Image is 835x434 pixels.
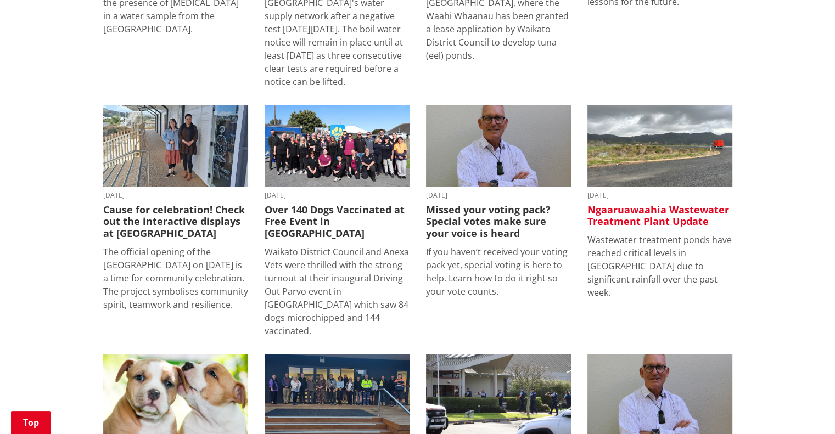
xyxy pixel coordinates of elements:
[426,105,571,297] a: [DATE] Missed your voting pack? Special votes make sure your voice is heard If you haven’t receiv...
[587,204,732,228] h3: Ngaaruawaahia Wastewater Treatment Plant Update
[784,388,824,427] iframe: Messenger Launcher
[587,192,732,199] time: [DATE]
[265,245,410,337] p: Waikato District Council and Anexa Vets were thrilled with the strong turnout at their inaugural ...
[265,192,410,199] time: [DATE]
[587,105,732,187] img: waster-water-treatment-plant-pump
[426,245,571,298] p: If you haven’t received your voting pack yet, special voting is here to help. Learn how to do it ...
[103,192,248,199] time: [DATE]
[426,204,571,240] h3: Missed your voting pack? Special votes make sure your voice is heard
[426,105,571,187] img: Craig Hobbs
[103,105,248,187] img: Huntly Museum - Debra Kane and Kristy Wilson
[103,105,248,311] a: [DATE] Cause for celebration! Check out the interactive displays at [GEOGRAPHIC_DATA] The officia...
[265,204,410,240] h3: Over 140 Dogs Vaccinated at Free Event in [GEOGRAPHIC_DATA]
[587,105,732,299] a: Water pump at Ngaaruawaahia wastewater treatment plant [DATE] Ngaaruawaahia Wastewater Treatment ...
[265,105,410,337] a: [DATE] Over 140 Dogs Vaccinated at Free Event in [GEOGRAPHIC_DATA] Waikato District Council and A...
[103,204,248,240] h3: Cause for celebration! Check out the interactive displays at [GEOGRAPHIC_DATA]
[426,192,571,199] time: [DATE]
[11,411,51,434] a: Top
[103,245,248,311] p: The official opening of the [GEOGRAPHIC_DATA] on [DATE] is a time for community celebration. The ...
[265,105,410,187] img: 554642373_1205075598320060_7014791421243316406_n
[587,233,732,299] p: Wastewater treatment ponds have reached critical levels in [GEOGRAPHIC_DATA] due to significant r...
